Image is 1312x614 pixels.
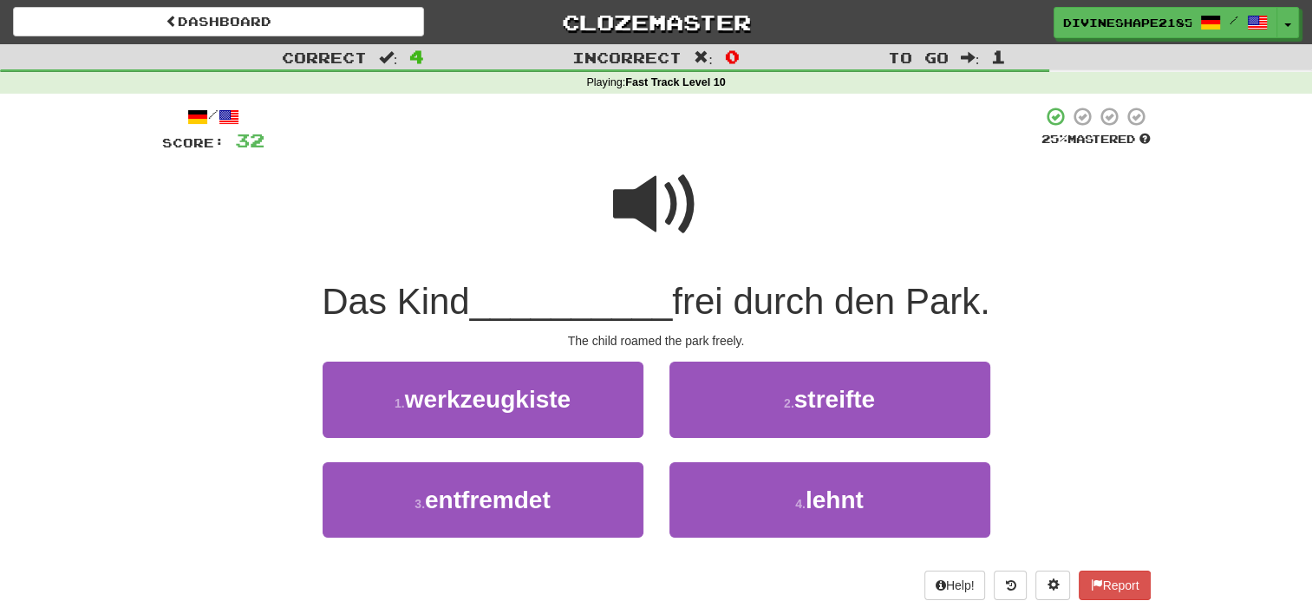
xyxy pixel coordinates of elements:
[409,46,424,67] span: 4
[13,7,424,36] a: Dashboard
[794,386,875,413] span: streifte
[1041,132,1067,146] span: 25 %
[669,362,990,437] button: 2.streifte
[323,362,643,437] button: 1.werkzeugkiste
[924,571,986,600] button: Help!
[672,281,990,322] span: frei durch den Park.
[784,396,794,410] small: 2 .
[795,497,806,511] small: 4 .
[961,50,980,65] span: :
[162,106,264,127] div: /
[235,129,264,151] span: 32
[991,46,1006,67] span: 1
[1054,7,1277,38] a: DivineShape2185 /
[725,46,740,67] span: 0
[162,135,225,150] span: Score:
[806,487,864,513] span: lehnt
[694,50,713,65] span: :
[1079,571,1150,600] button: Report
[395,396,405,410] small: 1 .
[625,76,726,88] strong: Fast Track Level 10
[994,571,1027,600] button: Round history (alt+y)
[888,49,949,66] span: To go
[379,50,398,65] span: :
[405,386,571,413] span: werkzeugkiste
[425,487,551,513] span: entfremdet
[162,332,1151,349] div: The child roamed the park freely.
[450,7,861,37] a: Clozemaster
[572,49,682,66] span: Incorrect
[282,49,367,66] span: Correct
[1041,132,1151,147] div: Mastered
[323,462,643,538] button: 3.entfremdet
[470,281,673,322] span: __________
[414,497,425,511] small: 3 .
[669,462,990,538] button: 4.lehnt
[1063,15,1191,30] span: DivineShape2185
[1230,14,1238,26] span: /
[322,281,469,322] span: Das Kind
